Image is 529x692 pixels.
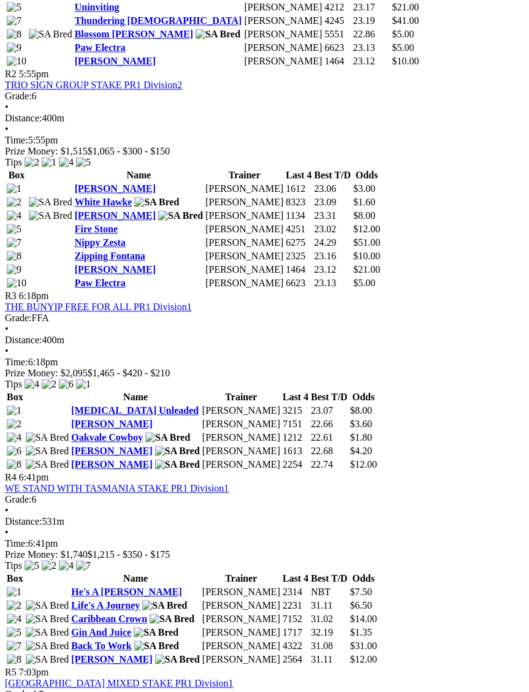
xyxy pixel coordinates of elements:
td: [PERSON_NAME] [205,237,284,249]
a: Zipping Fontana [75,251,145,261]
img: 2 [7,600,21,611]
span: • [5,124,9,134]
td: [PERSON_NAME] [205,183,284,195]
a: Oakvale Cowboy [71,432,143,443]
td: [PERSON_NAME] [202,586,281,598]
img: 1 [7,587,21,598]
span: • [5,346,9,356]
img: SA Bred [26,654,69,665]
span: $6.50 [350,600,372,610]
span: 7:03pm [19,667,49,677]
img: 4 [7,210,21,221]
span: $3.60 [350,419,372,429]
td: [PERSON_NAME] [205,196,284,208]
td: 23.06 [314,183,352,195]
td: 1212 [282,432,309,444]
img: SA Bred [26,641,69,652]
span: Distance: [5,335,42,345]
td: [PERSON_NAME] [202,653,281,666]
td: 31.02 [310,613,348,625]
td: 22.86 [352,28,390,40]
td: 4212 [324,1,351,13]
td: 32.19 [310,626,348,639]
td: 23.17 [352,1,390,13]
td: 7152 [282,613,309,625]
a: Blossom [PERSON_NAME] [75,29,193,39]
td: [PERSON_NAME] [243,15,322,27]
a: Life's A Journey [71,600,140,610]
div: FFA [5,313,524,324]
img: SA Bred [145,432,190,443]
th: Trainer [205,169,284,181]
th: Best T/D [314,169,352,181]
img: 2 [7,419,21,430]
th: Trainer [202,391,281,403]
img: SA Bred [155,446,200,457]
div: 400m [5,113,524,124]
img: 5 [25,560,39,571]
img: SA Bred [158,210,203,221]
a: [PERSON_NAME] [71,654,152,664]
td: [PERSON_NAME] [205,264,284,276]
img: SA Bred [26,459,69,470]
td: 22.66 [310,418,348,430]
img: 2 [42,379,56,390]
th: Best T/D [310,391,348,403]
td: 23.12 [314,264,352,276]
img: SA Bred [150,614,194,625]
td: 22.74 [310,458,348,471]
td: [PERSON_NAME] [202,599,281,612]
a: [GEOGRAPHIC_DATA] MIXED STAKE PR1 Division1 [5,678,234,688]
span: R4 [5,472,17,482]
td: NBT [310,586,348,598]
img: SA Bred [29,29,72,40]
span: • [5,505,9,515]
img: 5 [7,224,21,235]
th: Last 4 [285,169,312,181]
img: SA Bred [29,210,72,221]
td: 23.09 [314,196,352,208]
span: $21.00 [353,264,380,275]
td: 23.16 [314,250,352,262]
td: [PERSON_NAME] [205,223,284,235]
img: 10 [7,278,26,289]
span: $1.60 [353,197,375,207]
td: 1464 [285,264,312,276]
th: Odds [349,391,378,403]
img: SA Bred [26,600,69,611]
span: Time: [5,357,28,367]
img: 9 [7,264,21,275]
div: 6:18pm [5,357,524,368]
a: TRIO SIGN GROUP STAKE PR1 Division2 [5,80,182,90]
span: $4.20 [350,446,372,456]
td: 23.12 [352,55,390,67]
span: $12.00 [350,654,377,664]
span: R5 [5,667,17,677]
a: Gin And Juice [71,627,131,637]
span: $12.00 [350,459,377,470]
span: Grade: [5,494,32,504]
img: 8 [7,29,21,40]
td: 7151 [282,418,309,430]
a: [PERSON_NAME] [75,56,156,66]
th: Odds [352,169,381,181]
img: 6 [7,446,21,457]
td: 3215 [282,405,309,417]
td: 31.11 [310,599,348,612]
a: [PERSON_NAME] [75,264,156,275]
a: White Hawke [75,197,132,207]
span: $51.00 [353,237,380,248]
span: $1,215 - $350 - $175 [88,549,170,560]
td: 4251 [285,223,312,235]
td: 31.11 [310,653,348,666]
a: [PERSON_NAME] [75,210,156,221]
img: 1 [7,183,21,194]
span: $8.00 [353,210,375,221]
td: 6275 [285,237,312,249]
img: SA Bred [142,600,187,611]
img: 1 [76,379,91,390]
img: 7 [7,15,21,26]
div: Prize Money: $2,095 [5,368,524,379]
span: R3 [5,291,17,301]
th: Name [74,169,204,181]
